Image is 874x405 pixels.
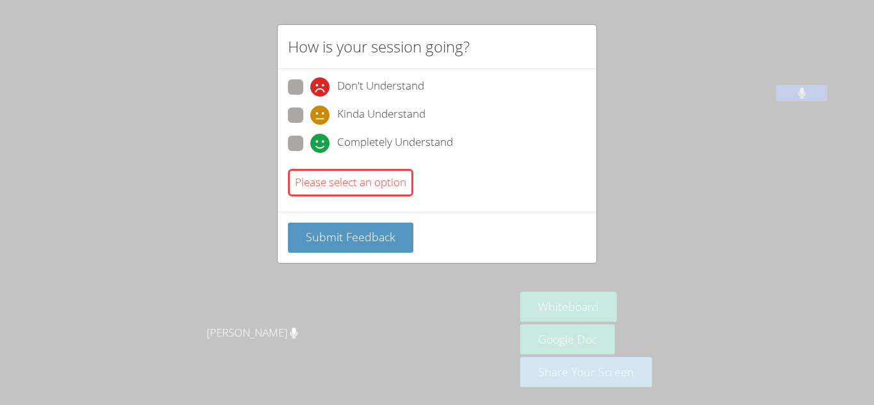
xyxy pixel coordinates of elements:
span: Submit Feedback [306,229,395,244]
h2: How is your session going? [288,35,470,58]
div: Please select an option [288,169,413,196]
span: Kinda Understand [337,106,425,125]
button: Submit Feedback [288,223,413,253]
span: Don't Understand [337,77,424,97]
span: Completely Understand [337,134,453,153]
